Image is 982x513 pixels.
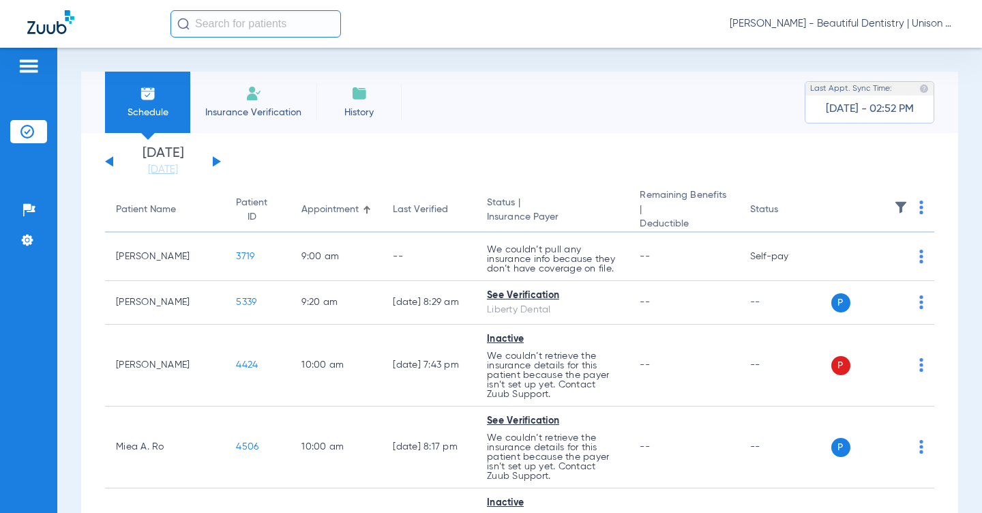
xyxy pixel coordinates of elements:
div: Last Verified [393,203,465,217]
div: Liberty Dental [487,303,618,317]
span: -- [640,442,650,452]
span: 4424 [236,360,258,370]
span: 3719 [236,252,254,261]
span: [DATE] - 02:52 PM [826,102,914,116]
span: P [831,356,850,375]
div: See Verification [487,289,618,303]
div: Inactive [487,332,618,347]
td: [DATE] 8:29 AM [382,281,476,325]
span: 4506 [236,442,258,452]
td: -- [739,281,831,325]
span: P [831,438,850,457]
td: -- [739,407,831,488]
td: Miea A. Ro [105,407,225,488]
img: Schedule [140,85,156,102]
div: Last Verified [393,203,448,217]
img: group-dot-blue.svg [919,250,923,263]
img: last sync help info [919,84,929,93]
span: 5339 [236,297,256,307]
li: [DATE] [122,147,204,177]
td: 10:00 AM [291,325,382,407]
span: [PERSON_NAME] - Beautiful Dentistry | Unison Dental Group [730,17,955,31]
div: Appointment [301,203,359,217]
a: [DATE] [122,163,204,177]
div: See Verification [487,414,618,428]
td: 9:20 AM [291,281,382,325]
td: -- [739,325,831,407]
img: group-dot-blue.svg [919,201,923,214]
span: Last Appt. Sync Time: [810,82,892,96]
div: Patient ID [236,196,280,224]
th: Status [739,188,831,233]
div: Inactive [487,496,618,510]
td: [DATE] 8:17 PM [382,407,476,488]
td: [PERSON_NAME] [105,233,225,281]
img: History [351,85,368,102]
td: -- [382,233,476,281]
td: [DATE] 7:43 PM [382,325,476,407]
p: We couldn’t retrieve the insurance details for this patient because the payer isn’t set up yet. C... [487,433,618,481]
div: Appointment [301,203,371,217]
img: Zuub Logo [27,10,74,34]
input: Search for patients [170,10,341,38]
img: filter.svg [894,201,908,214]
img: group-dot-blue.svg [919,295,923,309]
td: 10:00 AM [291,407,382,488]
img: group-dot-blue.svg [919,358,923,372]
img: group-dot-blue.svg [919,440,923,454]
div: Patient ID [236,196,267,224]
span: P [831,293,850,312]
span: Insurance Verification [200,106,306,119]
span: -- [640,360,650,370]
th: Remaining Benefits | [629,188,739,233]
span: Schedule [115,106,180,119]
th: Status | [476,188,629,233]
td: 9:00 AM [291,233,382,281]
div: Patient Name [116,203,176,217]
span: Deductible [640,217,728,231]
iframe: Chat Widget [914,448,982,513]
td: Self-pay [739,233,831,281]
span: Insurance Payer [487,210,618,224]
img: Search Icon [177,18,190,30]
span: History [327,106,391,119]
span: -- [640,252,650,261]
span: -- [640,297,650,307]
img: hamburger-icon [18,58,40,74]
p: We couldn’t retrieve the insurance details for this patient because the payer isn’t set up yet. C... [487,351,618,399]
div: Patient Name [116,203,214,217]
td: [PERSON_NAME] [105,325,225,407]
p: We couldn’t pull any insurance info because they don’t have coverage on file. [487,245,618,274]
img: Manual Insurance Verification [245,85,262,102]
td: [PERSON_NAME] [105,281,225,325]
